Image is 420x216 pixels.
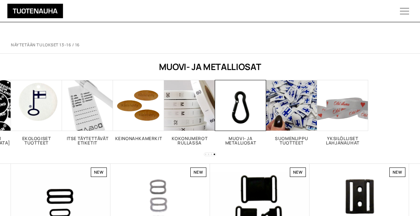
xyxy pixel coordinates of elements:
[164,80,215,145] a: Visit product category Kokonumerot rullassa
[164,136,215,145] h2: Kokonumerot rullassa
[317,80,368,145] a: Visit product category Yksilölliset lahjanauhat
[317,136,368,145] h2: Yksilölliset lahjanauhat
[62,80,113,145] a: Visit product category Itse täytettävät etiketit
[113,136,164,141] h2: Keinonahkamerkit
[215,136,266,145] h2: Muovi- ja metalliosat
[11,80,62,145] a: Visit product category Ekologiset tuotteet
[266,136,317,145] h2: Suomenlippu tuotteet
[11,136,62,145] h2: Ekologiset tuotteet
[7,4,63,18] img: Tuotenauha Oy
[11,61,409,73] h1: Muovi- ja metalliosat
[11,42,80,48] p: Näytetään tulokset 13–16 / 16
[62,136,113,145] h2: Itse täytettävät etiketit
[266,80,317,145] a: Visit product category Suomenlippu tuotteet
[215,80,266,145] a: Visit product category Muovi- ja metalliosat
[113,80,164,141] a: Visit product category Keinonahkamerkit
